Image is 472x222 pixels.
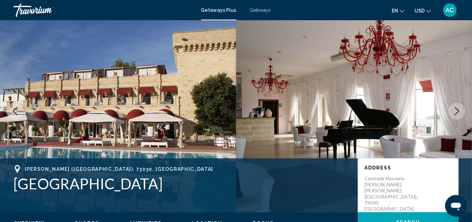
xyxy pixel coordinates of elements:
span: AC [446,7,454,13]
p: Address [364,165,452,170]
span: [PERSON_NAME] ([GEOGRAPHIC_DATA]), 73030, [GEOGRAPHIC_DATA] [25,166,213,172]
h1: [GEOGRAPHIC_DATA] [13,175,351,192]
button: Change language [392,6,404,15]
button: Next image [448,103,465,120]
a: Travorium [13,3,195,17]
button: Previous image [7,103,24,120]
a: Getaways [250,7,271,13]
iframe: Buton lansare fereastră mesagerie [445,195,467,217]
a: Getaways Plus [201,7,237,13]
button: Change currency [415,6,431,15]
span: USD [415,8,425,13]
button: User Menu [441,3,459,17]
p: Contrada Masseria [PERSON_NAME] [PERSON_NAME] ([GEOGRAPHIC_DATA]), 73030, [GEOGRAPHIC_DATA] [364,176,418,212]
span: en [392,8,398,13]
